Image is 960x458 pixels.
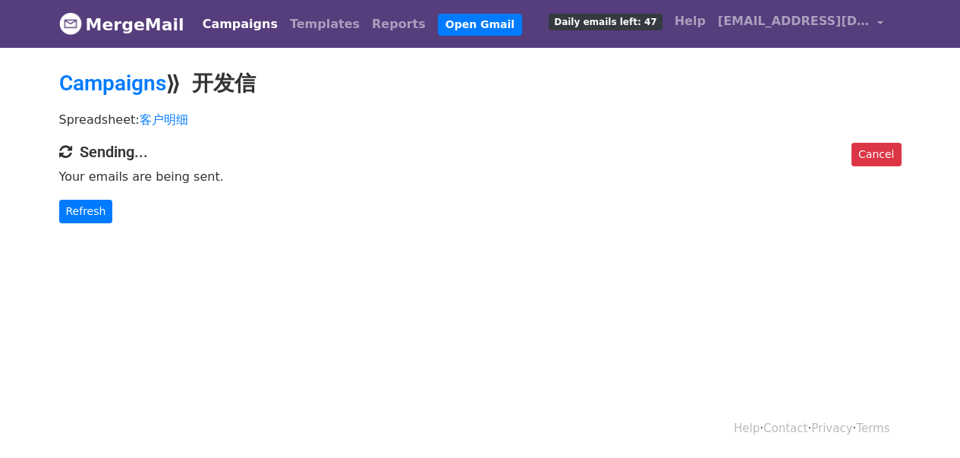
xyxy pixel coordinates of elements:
a: Open Gmail [438,14,522,36]
a: Campaigns [197,9,284,39]
a: Reports [366,9,432,39]
a: Cancel [851,143,901,166]
p: Your emails are being sent. [59,169,902,185]
a: Privacy [811,422,852,435]
p: Spreadsheet: [59,112,902,128]
a: MergeMail [59,8,184,40]
h2: ⟫ 开发信 [59,71,902,96]
a: Campaigns [59,71,166,96]
a: Help [734,422,760,435]
a: Help [669,6,712,36]
h4: Sending... [59,143,902,161]
a: 客户明细 [140,112,188,127]
a: Templates [284,9,366,39]
a: Daily emails left: 47 [543,6,668,36]
a: Terms [856,422,889,435]
a: Refresh [59,200,113,223]
img: MergeMail logo [59,12,82,35]
span: [EMAIL_ADDRESS][DOMAIN_NAME] [718,12,870,30]
a: [EMAIL_ADDRESS][DOMAIN_NAME] [712,6,889,42]
a: Contact [763,422,807,435]
span: Daily emails left: 47 [549,14,662,30]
